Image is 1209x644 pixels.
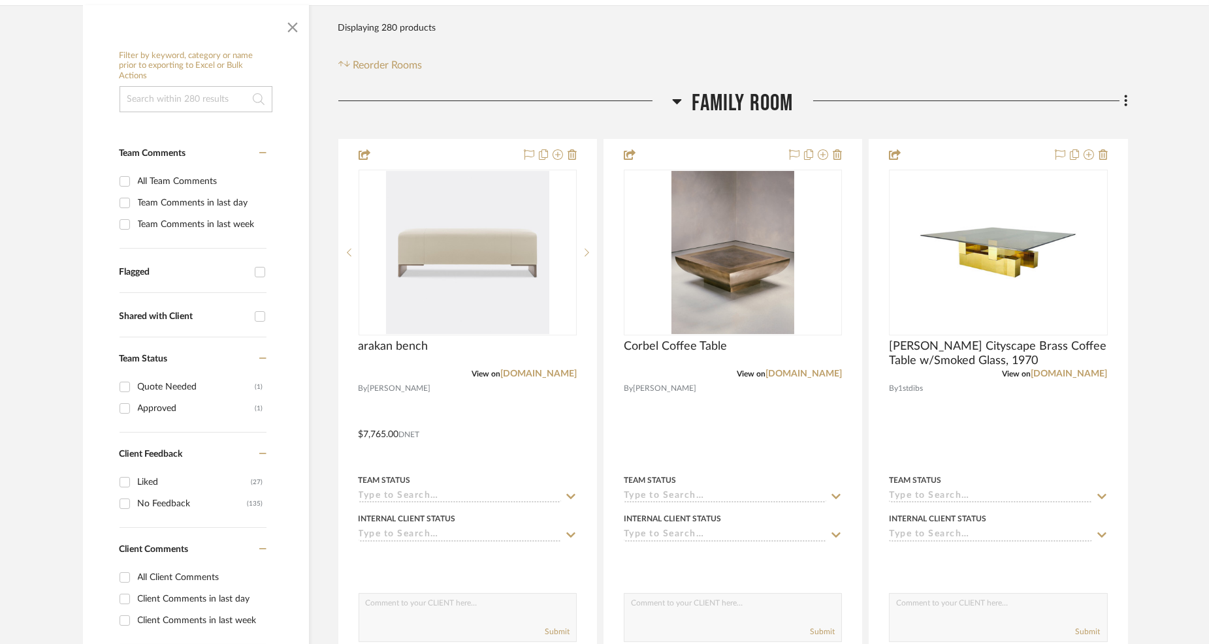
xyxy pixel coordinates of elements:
[633,382,696,395] span: [PERSON_NAME]
[138,214,263,235] div: Team Comments in last week
[359,382,368,395] span: By
[889,339,1107,368] span: [PERSON_NAME] Cityscape Brass Coffee Table w/Smoked Glass, 1970
[255,376,263,397] div: (1)
[737,370,766,378] span: View on
[386,171,549,334] img: arakan bench
[1031,369,1108,378] a: [DOMAIN_NAME]
[368,382,431,395] span: [PERSON_NAME]
[624,382,633,395] span: By
[472,370,500,378] span: View on
[120,149,186,158] span: Team Comments
[138,610,263,631] div: Client Comments in last week
[280,12,306,38] button: Close
[889,474,941,486] div: Team Status
[889,513,986,525] div: Internal Client Status
[251,472,263,493] div: (27)
[624,339,727,354] span: Corbel Coffee Table
[120,450,183,459] span: Client Feedback
[624,529,826,542] input: Type to Search…
[138,192,263,213] div: Team Comments in last day
[810,626,835,637] button: Submit
[890,170,1106,335] div: 0
[916,171,1080,334] img: Paul Evans Cityscape Brass Coffee Table w/Smoked Glass, 1970
[248,493,263,514] div: (135)
[766,369,842,378] a: [DOMAIN_NAME]
[138,589,263,609] div: Client Comments in last day
[138,171,263,192] div: All Team Comments
[889,529,1091,542] input: Type to Search…
[138,398,255,419] div: Approved
[138,472,251,493] div: Liked
[359,491,561,503] input: Type to Search…
[120,545,189,554] span: Client Comments
[120,86,272,112] input: Search within 280 results
[692,89,793,117] span: Family Room
[545,626,570,637] button: Submit
[338,57,423,73] button: Reorder Rooms
[671,171,794,334] img: Corbel Coffee Table
[359,513,456,525] div: Internal Client Status
[353,57,422,73] span: Reorder Rooms
[1076,626,1101,637] button: Submit
[500,369,577,378] a: [DOMAIN_NAME]
[1003,370,1031,378] span: View on
[889,491,1091,503] input: Type to Search…
[338,15,436,41] div: Displaying 280 products
[255,398,263,419] div: (1)
[120,51,272,82] h6: Filter by keyword, category or name prior to exporting to Excel or Bulk Actions
[624,491,826,503] input: Type to Search…
[138,376,255,397] div: Quote Needed
[120,311,248,322] div: Shared with Client
[624,513,721,525] div: Internal Client Status
[359,474,411,486] div: Team Status
[138,493,248,514] div: No Feedback
[138,567,263,588] div: All Client Comments
[120,267,248,278] div: Flagged
[120,354,168,363] span: Team Status
[898,382,923,395] span: 1stdibs
[889,382,898,395] span: By
[624,474,676,486] div: Team Status
[359,529,561,542] input: Type to Search…
[359,339,428,354] span: arakan bench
